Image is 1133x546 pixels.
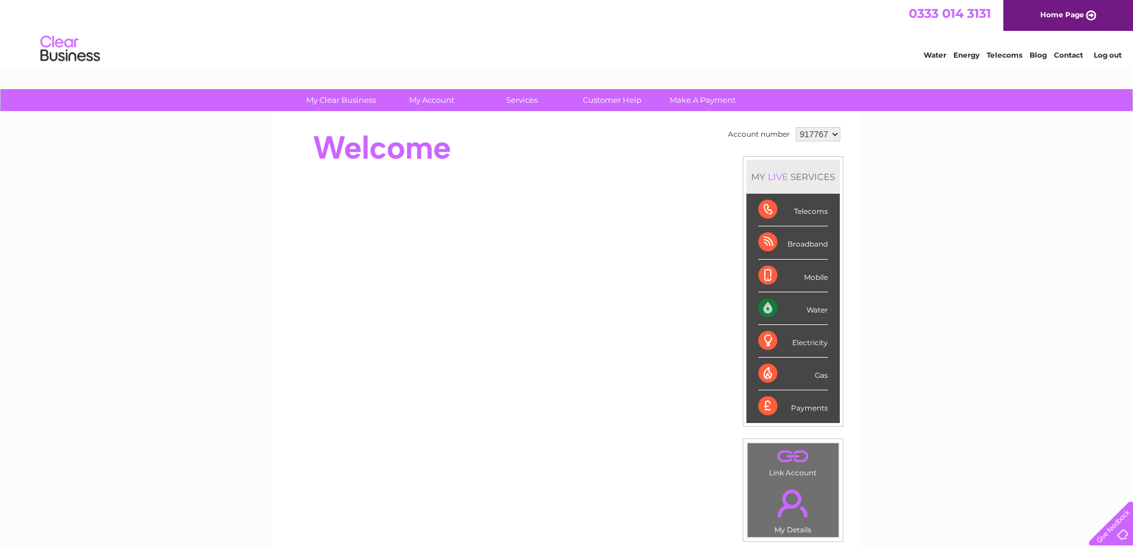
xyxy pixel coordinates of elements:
[758,292,828,325] div: Water
[747,443,839,480] td: Link Account
[758,325,828,358] div: Electricity
[746,160,840,194] div: MY SERVICES
[953,51,980,59] a: Energy
[563,89,661,111] a: Customer Help
[725,124,793,144] td: Account number
[747,479,839,538] td: My Details
[1094,51,1122,59] a: Log out
[1030,51,1047,59] a: Blog
[473,89,571,111] a: Services
[654,89,752,111] a: Make A Payment
[1054,51,1083,59] a: Contact
[758,194,828,226] div: Telecoms
[758,226,828,259] div: Broadband
[382,89,481,111] a: My Account
[292,89,390,111] a: My Clear Business
[751,482,836,524] a: .
[751,446,836,467] a: .
[924,51,946,59] a: Water
[758,358,828,390] div: Gas
[758,260,828,292] div: Mobile
[758,390,828,422] div: Payments
[286,7,848,58] div: Clear Business is a trading name of Verastar Limited (registered in [GEOGRAPHIC_DATA] No. 3667643...
[987,51,1022,59] a: Telecoms
[765,171,790,182] div: LIVE
[909,6,991,21] a: 0333 014 3131
[40,31,101,67] img: logo.png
